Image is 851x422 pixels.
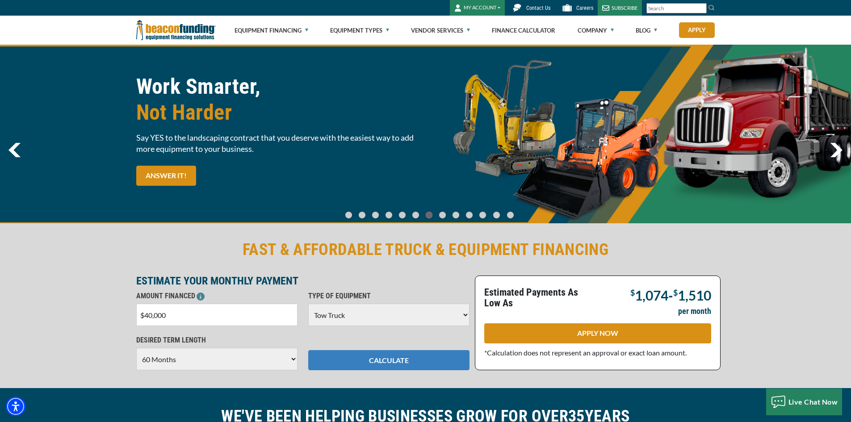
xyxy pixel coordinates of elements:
span: $ [630,288,635,297]
a: Company [578,16,614,45]
a: APPLY NOW [484,323,711,343]
input: Search [646,3,707,13]
a: Go To Slide 3 [383,211,394,219]
a: Go To Slide 7 [437,211,448,219]
button: Live Chat Now [766,389,843,415]
a: Clear search text [697,5,704,12]
a: Equipment Types [330,16,389,45]
a: ANSWER IT! [136,166,196,186]
span: Live Chat Now [788,397,838,406]
a: Go To Slide 1 [356,211,367,219]
a: Vendor Services [411,16,470,45]
p: ESTIMATE YOUR MONTHLY PAYMENT [136,276,470,286]
p: TYPE OF EQUIPMENT [308,291,470,301]
input: $0 [136,304,298,326]
a: Go To Slide 0 [343,211,354,219]
span: Not Harder [136,100,420,125]
a: Go To Slide 4 [397,211,407,219]
a: Go To Slide 9 [464,211,474,219]
span: 1,074 [635,287,668,303]
img: Search [708,4,715,11]
span: Careers [576,5,593,11]
a: Go To Slide 11 [491,211,502,219]
img: Left Navigator [8,143,21,157]
a: Go To Slide 2 [370,211,381,219]
img: Right Navigator [830,143,843,157]
span: 1,510 [678,287,711,303]
a: Go To Slide 12 [505,211,516,219]
p: - [630,287,711,301]
img: Beacon Funding Corporation logo [136,16,216,45]
a: next [830,143,843,157]
span: Contact Us [526,5,550,11]
h1: Work Smarter, [136,74,420,125]
a: Go To Slide 5 [410,211,421,219]
a: Finance Calculator [492,16,555,45]
span: *Calculation does not represent an approval or exact loan amount. [484,348,687,357]
span: Say YES to the landscaping contract that you deserve with the easiest way to add more equipment t... [136,132,420,155]
p: per month [678,306,711,317]
button: CALCULATE [308,350,470,370]
div: Accessibility Menu [6,397,25,416]
a: Apply [679,22,715,38]
a: Go To Slide 10 [477,211,488,219]
a: Equipment Financing [235,16,308,45]
h2: FAST & AFFORDABLE TRUCK & EQUIPMENT FINANCING [136,239,715,260]
p: DESIRED TERM LENGTH [136,335,298,346]
a: Blog [636,16,657,45]
a: previous [8,143,21,157]
p: AMOUNT FINANCED [136,291,298,301]
a: Go To Slide 6 [423,211,434,219]
p: Estimated Payments As Low As [484,287,592,309]
a: Go To Slide 8 [450,211,461,219]
span: $ [673,288,678,297]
